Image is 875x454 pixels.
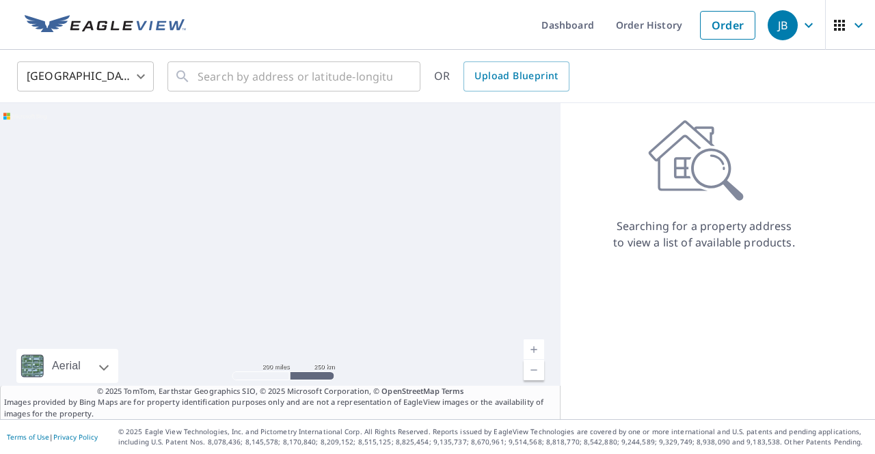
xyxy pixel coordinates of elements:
span: Upload Blueprint [474,68,558,85]
p: Searching for a property address to view a list of available products. [612,218,796,251]
div: JB [768,10,798,40]
p: © 2025 Eagle View Technologies, Inc. and Pictometry International Corp. All Rights Reserved. Repo... [118,427,868,447]
a: Order [700,11,755,40]
p: | [7,433,98,441]
a: Terms [442,386,464,396]
a: OpenStreetMap [381,386,439,396]
a: Privacy Policy [53,432,98,442]
a: Upload Blueprint [463,61,569,91]
div: Aerial [48,349,85,383]
input: Search by address or latitude-longitude [198,57,392,96]
a: Current Level 5, Zoom In [524,339,544,360]
a: Current Level 5, Zoom Out [524,360,544,380]
img: EV Logo [25,15,186,36]
div: [GEOGRAPHIC_DATA] [17,57,154,96]
a: Terms of Use [7,432,49,442]
div: OR [434,61,569,91]
div: Aerial [16,349,118,383]
span: © 2025 TomTom, Earthstar Geographics SIO, © 2025 Microsoft Corporation, © [97,386,464,397]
